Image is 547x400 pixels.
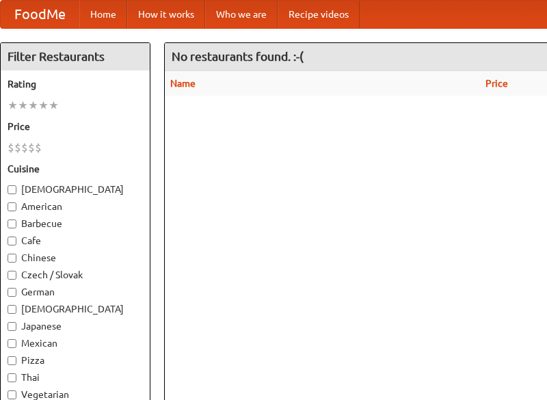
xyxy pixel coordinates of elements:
h5: Rating [8,77,143,91]
input: American [8,202,16,211]
label: American [8,200,143,213]
input: Vegetarian [8,390,16,399]
li: $ [21,140,28,155]
input: Chinese [8,254,16,263]
label: German [8,285,143,299]
li: $ [28,140,35,155]
input: [DEMOGRAPHIC_DATA] [8,185,16,194]
ng-pluralize: No restaurants found. :-( [172,50,304,63]
a: Home [79,1,127,28]
label: Barbecue [8,217,143,230]
input: Cafe [8,237,16,245]
label: Chinese [8,251,143,265]
li: ★ [49,98,59,113]
li: $ [8,140,14,155]
label: Japanese [8,319,143,333]
input: Pizza [8,356,16,365]
input: Czech / Slovak [8,271,16,280]
a: Who we are [205,1,278,28]
a: FoodMe [1,1,79,28]
input: German [8,288,16,297]
input: [DEMOGRAPHIC_DATA] [8,305,16,314]
a: Price [485,78,508,89]
a: How it works [127,1,205,28]
input: Barbecue [8,219,16,228]
a: Name [170,78,196,89]
a: Recipe videos [278,1,360,28]
label: Mexican [8,336,143,350]
h5: Cuisine [8,162,143,176]
li: $ [35,140,42,155]
label: Czech / Slovak [8,268,143,282]
input: Mexican [8,339,16,348]
label: Pizza [8,354,143,367]
h4: Filter Restaurants [1,43,150,70]
input: Thai [8,373,16,382]
li: ★ [8,98,18,113]
li: ★ [38,98,49,113]
label: [DEMOGRAPHIC_DATA] [8,183,143,196]
label: [DEMOGRAPHIC_DATA] [8,302,143,316]
label: Cafe [8,234,143,248]
li: ★ [28,98,38,113]
li: $ [14,140,21,155]
h5: Price [8,120,143,133]
li: ★ [18,98,28,113]
label: Thai [8,371,143,384]
input: Japanese [8,322,16,331]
